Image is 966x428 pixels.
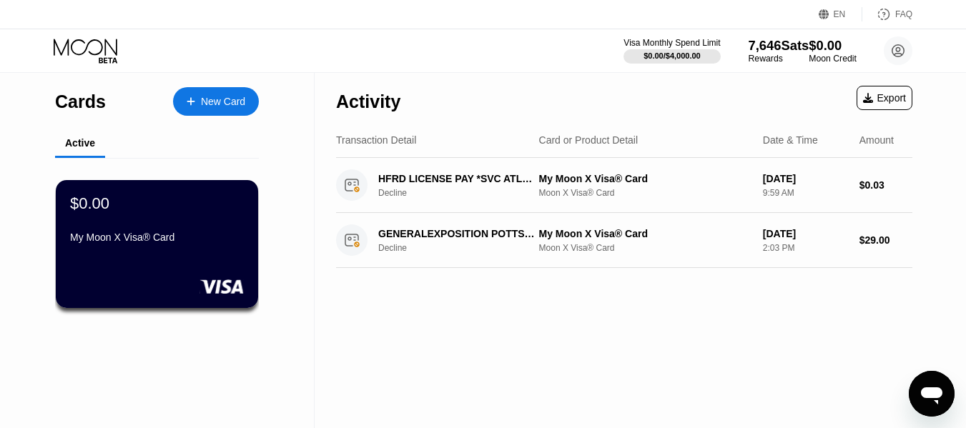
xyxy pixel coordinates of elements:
[895,9,912,19] div: FAQ
[819,7,862,21] div: EN
[378,228,538,239] div: GENERALEXPOSITION POTTSTOWN [GEOGRAPHIC_DATA]
[65,137,95,149] div: Active
[539,188,751,198] div: Moon X Visa® Card
[748,38,809,64] div: 7,646SatsRewards
[763,134,818,146] div: Date & Time
[763,173,848,184] div: [DATE]
[809,54,857,64] div: Moon Credit
[539,134,639,146] div: Card or Product Detail
[909,371,955,417] iframe: Button to launch messaging window
[859,134,894,146] div: Amount
[378,188,551,198] div: Decline
[863,92,906,104] div: Export
[748,54,809,64] div: Rewards
[809,38,857,64] div: $0.00Moon Credit
[336,91,400,112] div: Activity
[70,194,109,213] div: $0.00
[336,158,912,213] div: HFRD LICENSE PAY *SVC ATLANTA [GEOGRAPHIC_DATA]DeclineMy Moon X Visa® CardMoon X Visa® Card[DATE]...
[539,173,751,184] div: My Moon X Visa® Card
[624,38,720,64] div: Visa Monthly Spend Limit$0.00/$4,000.00
[748,38,809,53] div: 7,646 Sats
[378,173,538,184] div: HFRD LICENSE PAY *SVC ATLANTA [GEOGRAPHIC_DATA]
[378,243,551,253] div: Decline
[56,180,258,308] div: $0.00My Moon X Visa® Card
[763,188,848,198] div: 9:59 AM
[763,243,848,253] div: 2:03 PM
[862,7,912,21] div: FAQ
[55,91,106,112] div: Cards
[201,96,245,108] div: New Card
[539,228,751,239] div: My Moon X Visa® Card
[336,213,912,268] div: GENERALEXPOSITION POTTSTOWN [GEOGRAPHIC_DATA]DeclineMy Moon X Visa® CardMoon X Visa® Card[DATE]2:...
[763,228,848,239] div: [DATE]
[859,179,912,191] div: $0.03
[857,86,912,110] div: Export
[859,234,912,246] div: $29.00
[70,232,244,243] div: My Moon X Visa® Card
[644,51,701,60] div: $0.00 / $4,000.00
[539,243,751,253] div: Moon X Visa® Card
[173,87,259,116] div: New Card
[834,9,846,19] div: EN
[809,38,857,53] div: $0.00
[624,38,720,48] div: Visa Monthly Spend Limit
[336,134,416,146] div: Transaction Detail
